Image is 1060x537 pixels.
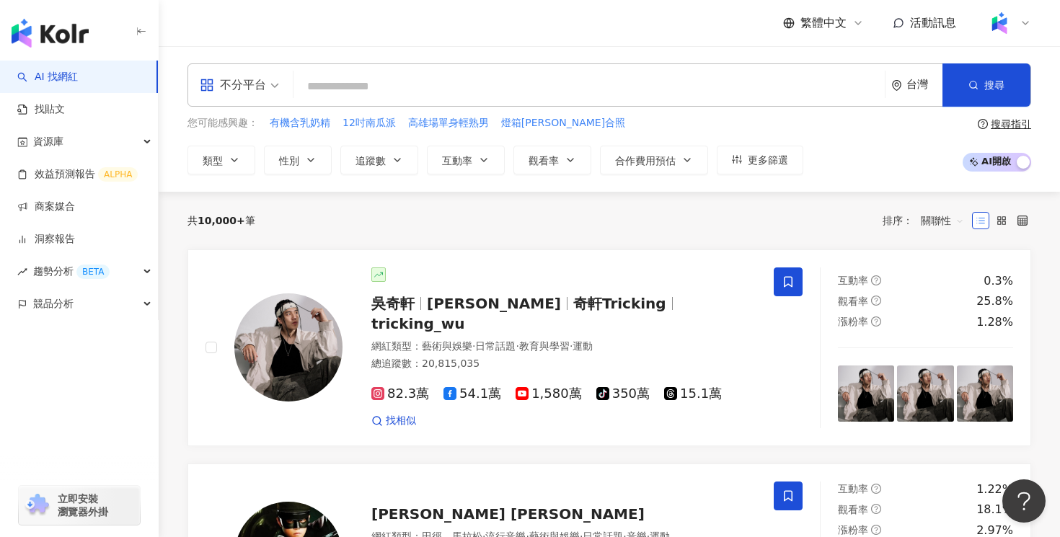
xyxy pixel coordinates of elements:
[371,386,429,401] span: 82.3萬
[475,340,516,352] span: 日常話題
[984,273,1013,289] div: 0.3%
[986,9,1013,37] img: Kolr%20app%20icon%20%281%29.png
[871,316,881,327] span: question-circle
[200,74,266,97] div: 不分平台
[596,386,650,401] span: 350萬
[19,486,140,525] a: chrome extension立即安裝 瀏覽器外掛
[422,340,472,352] span: 藝術與娛樂
[187,146,255,174] button: 類型
[573,295,666,312] span: 奇軒Tricking
[976,293,1013,309] div: 25.8%
[200,78,214,92] span: appstore
[342,115,397,131] button: 12吋南瓜派
[33,288,74,320] span: 競品分析
[76,265,110,279] div: BETA
[991,118,1031,130] div: 搜尋指引
[838,296,868,307] span: 觀看率
[371,414,416,428] a: 找相似
[371,315,465,332] span: tricking_wu
[976,314,1013,330] div: 1.28%
[910,16,956,30] span: 活動訊息
[897,365,953,422] img: post-image
[343,116,396,130] span: 12吋南瓜派
[664,386,722,401] span: 15.1萬
[371,505,645,523] span: [PERSON_NAME] [PERSON_NAME]
[883,209,972,232] div: 排序：
[33,125,63,158] span: 資源庫
[408,116,489,130] span: 高雄場單身輕熟男
[838,524,868,536] span: 漲粉率
[17,167,138,182] a: 效益預測報告ALPHA
[513,146,591,174] button: 觀看率
[33,255,110,288] span: 趨勢分析
[58,492,108,518] span: 立即安裝 瀏覽器外掛
[978,119,988,129] span: question-circle
[501,116,625,130] span: 燈箱[PERSON_NAME]合照
[573,340,593,352] span: 運動
[984,79,1004,91] span: 搜尋
[976,481,1013,497] div: 1.22%
[443,386,501,401] span: 54.1萬
[17,232,75,247] a: 洞察報告
[500,115,626,131] button: 燈箱[PERSON_NAME]合照
[838,275,868,286] span: 互動率
[871,275,881,285] span: question-circle
[600,146,708,174] button: 合作費用預估
[800,15,847,31] span: 繁體中文
[717,146,803,174] button: 更多篩選
[516,340,518,352] span: ·
[442,155,472,167] span: 互動率
[957,365,1013,422] img: post-image
[976,502,1013,518] div: 18.1%
[12,19,89,48] img: logo
[17,267,27,277] span: rise
[838,316,868,327] span: 漲粉率
[906,79,942,91] div: 台灣
[269,115,331,131] button: 有機含乳奶精
[891,80,902,91] span: environment
[472,340,475,352] span: ·
[371,295,415,312] span: 吳奇軒
[187,215,255,226] div: 共 筆
[1002,479,1046,523] iframe: Help Scout Beacon - Open
[203,155,223,167] span: 類型
[340,146,418,174] button: 追蹤數
[234,293,343,401] img: KOL Avatar
[187,249,1031,446] a: KOL Avatar吳奇軒[PERSON_NAME]奇軒Trickingtricking_wu網紅類型：藝術與娛樂·日常話題·教育與學習·運動總追蹤數：20,815,03582.3萬54.1萬1...
[371,339,756,354] div: 網紅類型 ：
[615,155,676,167] span: 合作費用預估
[427,146,505,174] button: 互動率
[407,115,490,131] button: 高雄場單身輕熟男
[264,146,332,174] button: 性別
[838,483,868,494] span: 互動率
[17,200,75,214] a: 商案媒合
[570,340,573,352] span: ·
[871,296,881,306] span: question-circle
[838,365,894,422] img: post-image
[838,504,868,515] span: 觀看率
[942,63,1030,107] button: 搜尋
[355,155,386,167] span: 追蹤數
[279,155,299,167] span: 性別
[17,102,65,117] a: 找貼文
[871,484,881,494] span: question-circle
[529,155,559,167] span: 觀看率
[871,525,881,535] span: question-circle
[198,215,245,226] span: 10,000+
[516,386,582,401] span: 1,580萬
[23,494,51,517] img: chrome extension
[748,154,788,166] span: 更多篩選
[519,340,570,352] span: 教育與學習
[921,209,964,232] span: 關聯性
[17,70,78,84] a: searchAI 找網紅
[871,504,881,514] span: question-circle
[187,116,258,130] span: 您可能感興趣：
[386,414,416,428] span: 找相似
[427,295,561,312] span: [PERSON_NAME]
[371,357,756,371] div: 總追蹤數 ： 20,815,035
[270,116,330,130] span: 有機含乳奶精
